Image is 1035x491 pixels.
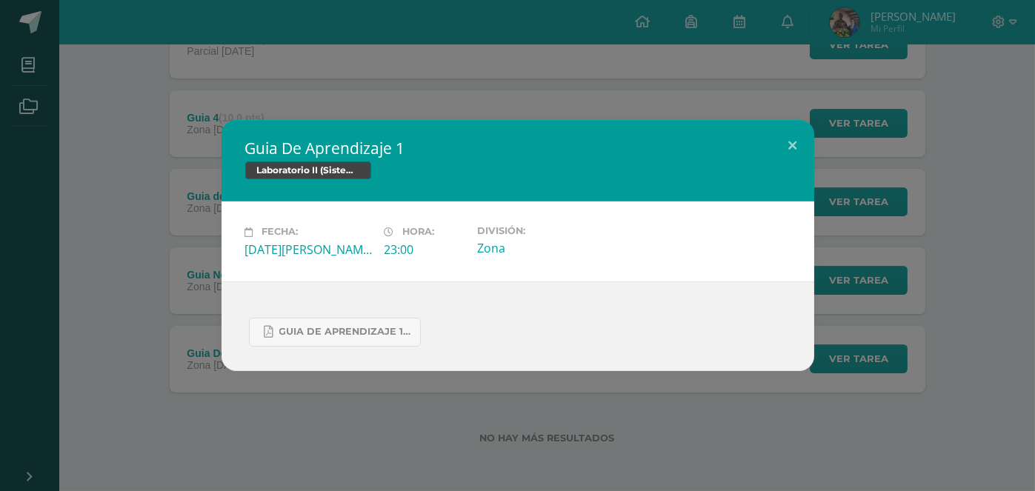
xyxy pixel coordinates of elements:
span: Fecha: [262,227,299,238]
span: Guia de aprendizaje 1 IV Unidad.pdf [279,326,413,338]
button: Close (Esc) [772,120,814,170]
label: División: [477,225,605,236]
h2: Guia De Aprendizaje 1 [245,138,791,158]
a: Guia de aprendizaje 1 IV Unidad.pdf [249,318,421,347]
div: Zona [477,240,605,256]
span: Hora: [403,227,435,238]
div: 23:00 [385,241,465,258]
span: Laboratorio II (Sistema Operativo Macintoch) [245,161,371,179]
div: [DATE][PERSON_NAME] [245,241,373,258]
